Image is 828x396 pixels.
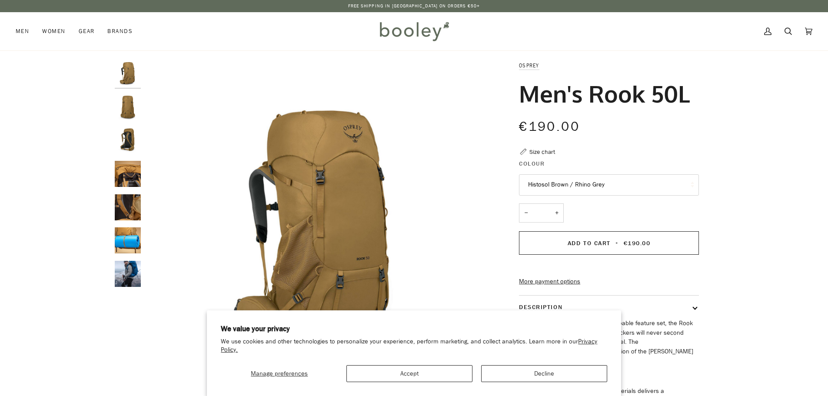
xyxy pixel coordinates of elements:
[221,324,607,334] h2: We value your privacy
[519,296,699,319] button: Description
[115,161,141,187] img: Osprey Men's Rook 50L Histosol Brown / Rhino Grey - Booley Galway
[221,337,597,354] a: Privacy Policy.
[376,19,452,44] img: Booley
[251,369,308,378] span: Manage preferences
[107,27,133,36] span: Brands
[115,61,141,87] img: Osprey Men's Rook 50L Histosol Brown / Rhino Grey - Booley Galway
[519,231,699,255] button: Add to Cart • €190.00
[568,239,611,247] span: Add to Cart
[550,203,564,223] button: +
[613,239,621,247] span: •
[115,94,141,120] img: Osprey Men's Rook 50L Histosol Brown / Rhino Grey - Booley Galway
[115,127,141,153] img: Osprey Men's Rook 50L Histosol Brown / Rhino Grey - Booley Galway
[221,365,338,382] button: Manage preferences
[115,227,141,253] img: Osprey Men's Rook 50L Histosol Brown / Rhino Grey - Booley Galway
[16,12,36,50] a: Men
[624,239,651,247] span: €190.00
[42,27,65,36] span: Women
[519,118,580,136] span: €190.00
[519,277,699,286] a: More payment options
[16,27,29,36] span: Men
[115,261,141,287] img: Osprey Men's Rook 50L - Booley Galway
[519,174,699,196] button: Histosol Brown / Rhino Grey
[115,194,141,220] img: Osprey Men's Rook 50L Histosol Brown / Rhino Grey - Booley Galway
[79,27,95,36] span: Gear
[346,365,472,382] button: Accept
[519,159,545,168] span: Colour
[529,147,555,156] div: Size chart
[72,12,101,50] a: Gear
[101,12,139,50] a: Brands
[519,79,690,108] h1: Men's Rook 50L
[519,203,533,223] button: −
[221,338,607,354] p: We use cookies and other technologies to personalize your experience, perform marketing, and coll...
[519,62,539,69] a: Osprey
[36,12,72,50] a: Women
[348,3,480,10] p: Free Shipping in [GEOGRAPHIC_DATA] on Orders €50+
[519,203,564,223] input: Quantity
[481,365,607,382] button: Decline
